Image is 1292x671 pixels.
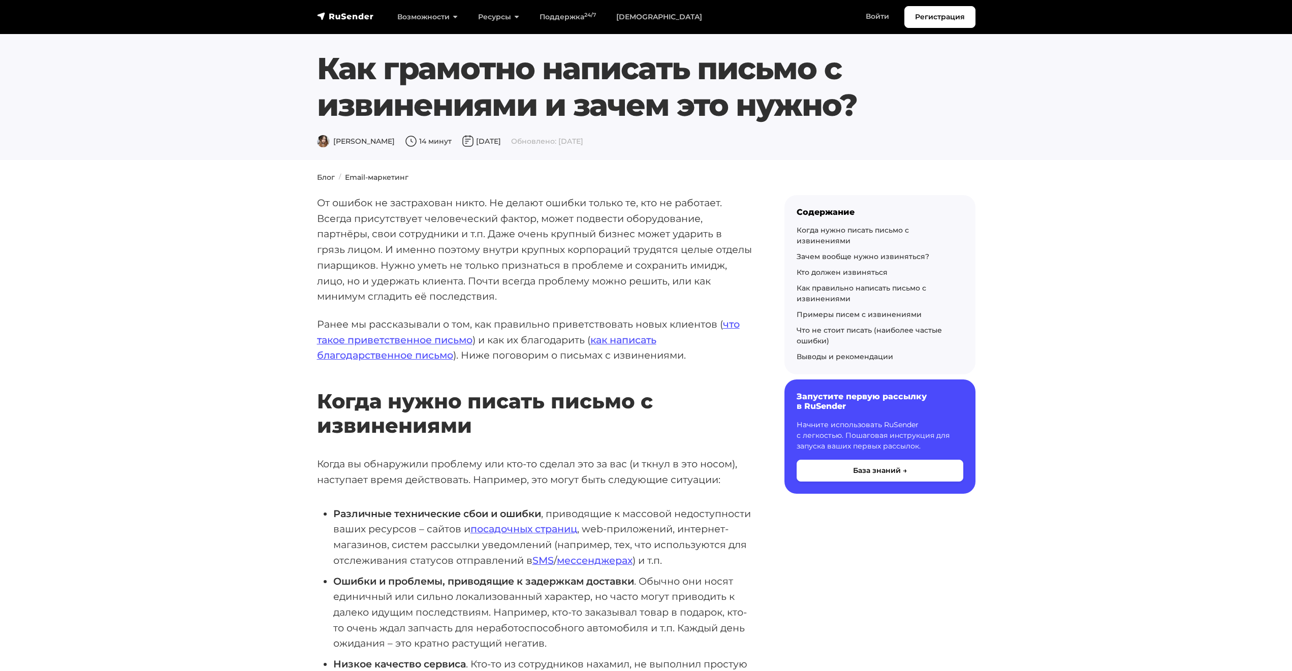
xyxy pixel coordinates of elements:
a: Как правильно написать письмо с извинениями [797,283,926,303]
nav: breadcrumb [311,172,982,183]
img: RuSender [317,11,374,21]
a: Зачем вообще нужно извиняться? [797,252,929,261]
strong: Ошибки и проблемы, приводящие к задержкам доставки [333,575,634,587]
p: От ошибок не застрахован никто. Не делают ошибки только те, кто не работает. Всегда присутствует ... [317,195,752,304]
a: Войти [856,6,899,27]
a: мессенджерах [557,554,633,566]
h6: Запустите первую рассылку в RuSender [797,392,963,411]
a: Возможности [387,7,468,27]
a: Когда нужно писать письмо с извинениями [797,226,909,245]
a: Запустите первую рассылку в RuSender Начните использовать RuSender с легкостью. Пошаговая инструк... [784,379,975,493]
span: [DATE] [462,137,501,146]
a: Поддержка24/7 [529,7,606,27]
p: Когда вы обнаружили проблему или кто-то сделал это за вас (и ткнул в это носом), наступает время ... [317,456,752,487]
li: , приводящие к массовой недоступности ваших ресурсов – сайтов и , web-приложений, интернет-магази... [333,506,752,568]
li: . Обычно они носят единичный или сильно локализованный характер, но часто могут приводить к далек... [333,573,752,652]
a: Что не стоит писать (наиболее частые ошибки) [797,326,942,345]
a: Примеры писем с извинениями [797,310,922,319]
strong: Различные технические сбои и ошибки [333,507,541,520]
sup: 24/7 [584,12,596,18]
img: Дата публикации [462,135,474,147]
h2: Когда нужно писать письмо с извинениями [317,359,752,438]
h1: Как грамотно написать письмо с извинениями и зачем это нужно? [317,50,920,123]
a: Ресурсы [468,7,529,27]
button: База знаний → [797,460,963,482]
span: [PERSON_NAME] [317,137,395,146]
a: что такое приветственное письмо [317,318,740,346]
a: Кто должен извиняться [797,268,888,277]
span: Обновлено: [DATE] [511,137,583,146]
img: Время чтения [405,135,417,147]
li: Email-маркетинг [335,172,408,183]
strong: Низкое качество сервиса [333,658,466,670]
p: Ранее мы рассказывали о том, как правильно приветствовать новых клиентов ( ) и как их благодарить... [317,316,752,363]
a: посадочных страниц [470,523,577,535]
p: Начните использовать RuSender с легкостью. Пошаговая инструкция для запуска ваших первых рассылок. [797,420,963,452]
span: 14 минут [405,137,452,146]
a: Выводы и рекомендации [797,352,893,361]
div: Содержание [797,207,963,217]
a: Регистрация [904,6,975,28]
a: Блог [317,173,335,182]
a: SMS [532,554,554,566]
a: [DEMOGRAPHIC_DATA] [606,7,712,27]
